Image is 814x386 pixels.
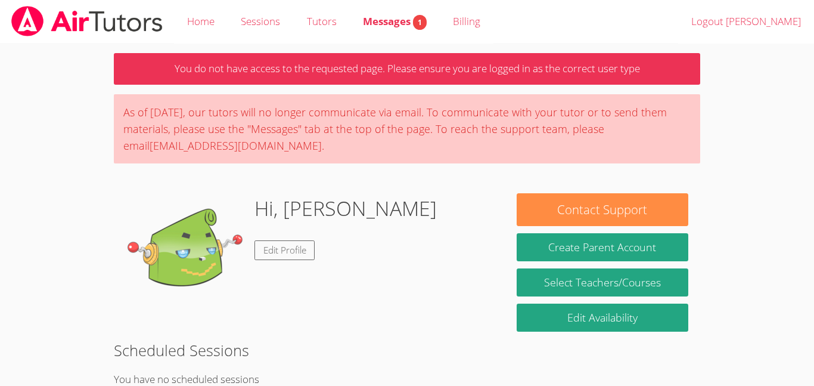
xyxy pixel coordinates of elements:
[517,193,688,226] button: Contact Support
[363,14,427,28] span: Messages
[517,304,688,332] a: Edit Availability
[114,339,700,362] h2: Scheduled Sessions
[114,53,700,85] p: You do not have access to the requested page. Please ensure you are logged in as the correct user...
[254,240,315,260] a: Edit Profile
[254,193,437,224] h1: Hi, [PERSON_NAME]
[517,268,688,297] a: Select Teachers/Courses
[114,94,700,163] div: As of [DATE], our tutors will no longer communicate via email. To communicate with your tutor or ...
[517,233,688,261] button: Create Parent Account
[126,193,245,313] img: default.png
[413,15,427,30] span: 1
[10,6,164,36] img: airtutors_banner-c4298cdbf04f3fff15de1276eac7730deb9818008684d7c2e4769d2f7ddbe033.png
